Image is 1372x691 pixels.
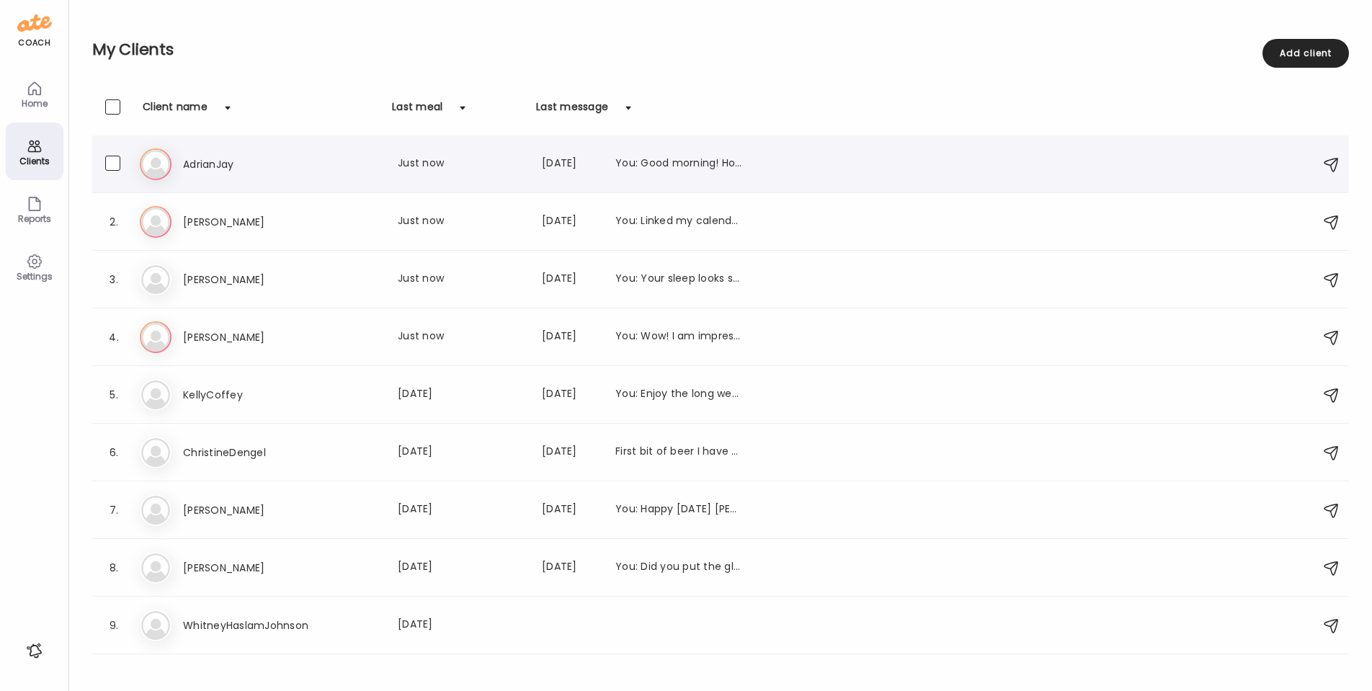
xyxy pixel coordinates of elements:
[542,444,598,461] div: [DATE]
[9,272,61,281] div: Settings
[398,329,525,346] div: Just now
[105,559,122,576] div: 8.
[105,271,122,288] div: 3.
[105,444,122,461] div: 6.
[615,213,742,231] div: You: Linked my calendar above.
[398,444,525,461] div: [DATE]
[398,559,525,576] div: [DATE]
[398,386,525,404] div: [DATE]
[183,329,310,346] h3: [PERSON_NAME]
[105,329,122,346] div: 4.
[615,501,742,519] div: You: Happy [DATE] [PERSON_NAME]. I hope you had a great week! Do you have any weekend events or d...
[105,213,122,231] div: 2.
[9,99,61,108] div: Home
[398,271,525,288] div: Just now
[615,271,742,288] div: You: Your sleep looks strong as well on your Whoop band.
[183,386,310,404] h3: KellyCoffey
[542,329,598,346] div: [DATE]
[542,559,598,576] div: [DATE]
[542,156,598,173] div: [DATE]
[615,156,742,173] div: You: Good morning! How are things? Have you checked your supply of travel snacks to make sure you...
[9,214,61,223] div: Reports
[92,39,1349,61] h2: My Clients
[615,559,742,576] div: You: Did you put the glucose monitor on?
[183,559,310,576] h3: [PERSON_NAME]
[542,213,598,231] div: [DATE]
[398,213,525,231] div: Just now
[615,386,742,404] div: You: Enjoy the long weekend. Let me know if I can help you plan for success and stay on track. Yo...
[542,501,598,519] div: [DATE]
[183,156,310,173] h3: AdrianJay
[542,271,598,288] div: [DATE]
[183,617,310,634] h3: WhitneyHaslamJohnson
[9,156,61,166] div: Clients
[392,99,442,122] div: Last meal
[183,213,310,231] h3: [PERSON_NAME]
[615,329,742,346] div: You: Wow! I am impressed by your "decompress" routine. GREAT JOB!
[542,386,598,404] div: [DATE]
[183,271,310,288] h3: [PERSON_NAME]
[105,617,122,634] div: 9.
[183,444,310,461] h3: ChristineDengel
[536,99,608,122] div: Last message
[398,617,525,634] div: [DATE]
[105,501,122,519] div: 7.
[18,37,50,49] div: coach
[398,156,525,173] div: Just now
[17,12,52,35] img: ate
[143,99,208,122] div: Client name
[183,501,310,519] h3: [PERSON_NAME]
[1262,39,1349,68] div: Add client
[398,501,525,519] div: [DATE]
[105,386,122,404] div: 5.
[615,444,742,461] div: First bit of beer I have had in a very long time but the ginger was intriguing and actually was j...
